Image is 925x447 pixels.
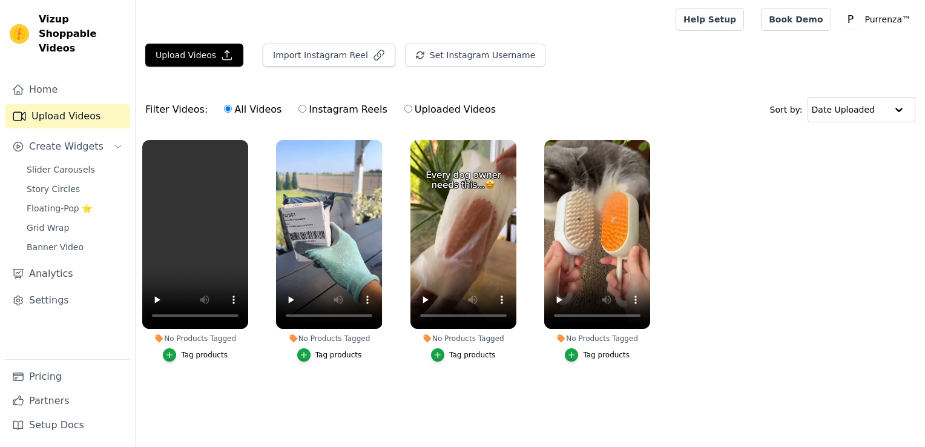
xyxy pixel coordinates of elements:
button: Create Widgets [5,134,130,159]
div: Tag products [315,350,362,360]
a: Home [5,78,130,102]
img: Vizup [10,24,29,44]
span: Story Circles [27,183,80,195]
span: Slider Carousels [27,164,95,176]
span: Create Widgets [29,139,104,154]
button: Upload Videos [145,44,243,67]
text: P [847,13,853,25]
input: Instagram Reels [298,105,306,113]
div: No Products Tagged [410,334,516,343]
input: All Videos [224,105,232,113]
div: Sort by: [770,97,916,122]
a: Help Setup [676,8,744,31]
span: Banner Video [27,241,84,253]
button: Import Instagram Reel [263,44,395,67]
button: Tag products [431,348,496,362]
div: Filter Videos: [145,96,502,124]
span: Grid Wrap [27,222,69,234]
button: Tag products [297,348,362,362]
a: Setup Docs [5,413,130,437]
button: P Purrenza™ [841,8,915,30]
a: Banner Video [19,239,130,256]
button: Set Instagram Username [405,44,545,67]
a: Book Demo [761,8,831,31]
a: Story Circles [19,180,130,197]
div: No Products Tagged [276,334,382,343]
a: Floating-Pop ⭐ [19,200,130,217]
label: Uploaded Videos [404,102,496,118]
a: Upload Videos [5,104,130,128]
a: Partners [5,389,130,413]
a: Slider Carousels [19,161,130,178]
button: Tag products [163,348,228,362]
button: Tag products [565,348,630,362]
div: No Products Tagged [544,334,650,343]
input: Uploaded Videos [404,105,412,113]
div: Tag products [181,350,228,360]
a: Pricing [5,365,130,389]
div: Tag products [449,350,496,360]
span: Vizup Shoppable Videos [39,12,125,56]
span: Floating-Pop ⭐ [27,202,92,214]
label: Instagram Reels [298,102,387,118]
a: Grid Wrap [19,219,130,236]
a: Analytics [5,262,130,286]
label: All Videos [223,102,282,118]
div: Tag products [583,350,630,360]
p: Purrenza™ [860,8,915,30]
div: No Products Tagged [142,334,248,343]
a: Settings [5,288,130,313]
